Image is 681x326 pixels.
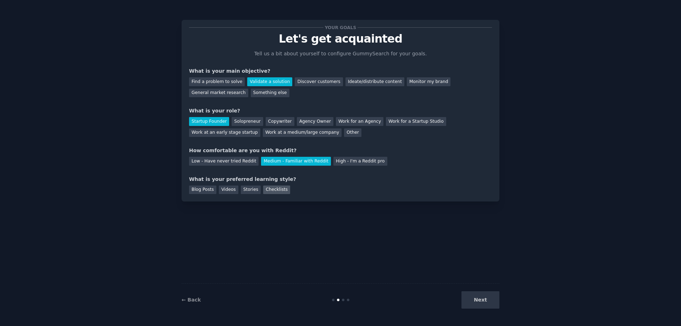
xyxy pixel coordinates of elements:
[241,186,261,194] div: Stories
[407,77,450,86] div: Monitor my brand
[189,33,492,45] p: Let's get acquainted
[232,117,263,126] div: Solopreneur
[189,89,248,98] div: General market research
[247,77,292,86] div: Validate a solution
[182,297,201,303] a: ← Back
[297,117,333,126] div: Agency Owner
[345,77,404,86] div: Ideate/distribute content
[266,117,294,126] div: Copywriter
[333,157,387,166] div: High - I'm a Reddit pro
[189,117,229,126] div: Startup Founder
[336,117,383,126] div: Work for an Agency
[323,24,358,31] span: Your goals
[263,128,342,137] div: Work at a medium/large company
[251,50,430,57] p: Tell us a bit about yourself to configure GummySearch for your goals.
[344,128,361,137] div: Other
[189,186,216,194] div: Blog Posts
[189,67,492,75] div: What is your main objective?
[189,157,259,166] div: Low - Have never tried Reddit
[295,77,343,86] div: Discover customers
[189,176,492,183] div: What is your preferred learning style?
[219,186,238,194] div: Videos
[386,117,446,126] div: Work for a Startup Studio
[263,186,290,194] div: Checklists
[261,157,331,166] div: Medium - Familiar with Reddit
[189,77,245,86] div: Find a problem to solve
[189,147,492,154] div: How comfortable are you with Reddit?
[189,128,260,137] div: Work at an early stage startup
[189,107,492,115] div: What is your role?
[251,89,289,98] div: Something else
